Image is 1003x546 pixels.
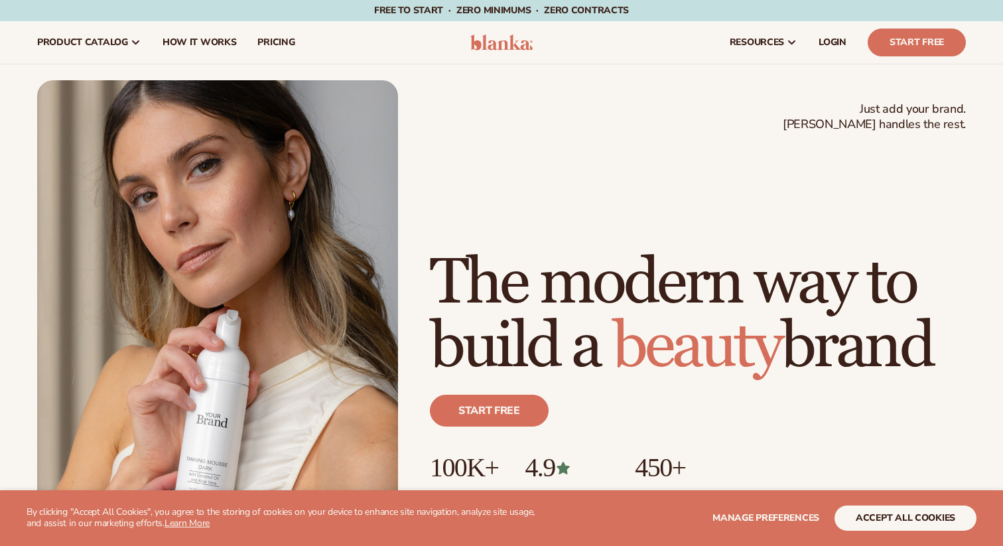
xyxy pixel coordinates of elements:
[247,21,305,64] a: pricing
[37,37,128,48] span: product catalog
[257,37,295,48] span: pricing
[612,308,781,385] span: beauty
[430,453,498,482] p: 100K+
[635,453,735,482] p: 450+
[27,21,152,64] a: product catalog
[27,507,544,529] p: By clicking "Accept All Cookies", you agree to the storing of cookies on your device to enhance s...
[430,395,549,427] a: Start free
[808,21,857,64] a: LOGIN
[525,482,608,504] p: Over 400 reviews
[719,21,808,64] a: resources
[525,453,608,482] p: 4.9
[712,512,819,524] span: Manage preferences
[374,4,629,17] span: Free to start · ZERO minimums · ZERO contracts
[430,482,498,504] p: Brands built
[470,34,533,50] img: logo
[868,29,966,56] a: Start Free
[37,80,398,535] img: Female holding tanning mousse.
[635,482,735,504] p: High-quality products
[835,506,976,531] button: accept all cookies
[783,102,966,133] span: Just add your brand. [PERSON_NAME] handles the rest.
[430,251,966,379] h1: The modern way to build a brand
[819,37,846,48] span: LOGIN
[152,21,247,64] a: How It Works
[163,37,237,48] span: How It Works
[165,517,210,529] a: Learn More
[712,506,819,531] button: Manage preferences
[730,37,784,48] span: resources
